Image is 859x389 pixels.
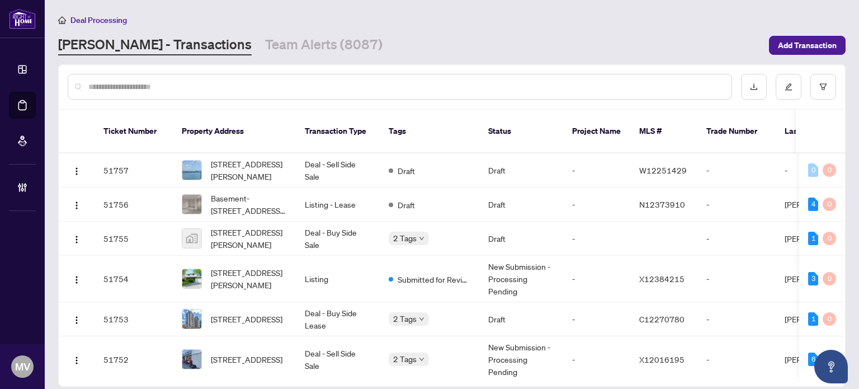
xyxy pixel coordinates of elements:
[479,188,563,222] td: Draft
[72,275,81,284] img: Logo
[823,163,836,177] div: 0
[808,198,818,211] div: 4
[563,336,630,383] td: -
[398,165,415,177] span: Draft
[173,110,296,153] th: Property Address
[823,232,836,245] div: 0
[68,310,86,328] button: Logo
[182,229,201,248] img: thumbnail-img
[211,353,282,365] span: [STREET_ADDRESS]
[630,110,697,153] th: MLS #
[479,256,563,302] td: New Submission - Processing Pending
[697,188,776,222] td: -
[296,336,380,383] td: Deal - Sell Side Sale
[563,302,630,336] td: -
[72,235,81,244] img: Logo
[182,350,201,369] img: thumbnail-img
[563,222,630,256] td: -
[819,83,827,91] span: filter
[814,350,848,383] button: Open asap
[68,161,86,179] button: Logo
[823,312,836,326] div: 0
[68,195,86,213] button: Logo
[393,312,417,325] span: 2 Tags
[697,302,776,336] td: -
[95,256,173,302] td: 51754
[182,195,201,214] img: thumbnail-img
[182,161,201,180] img: thumbnail-img
[697,222,776,256] td: -
[808,353,818,366] div: 6
[211,192,287,217] span: Basement-[STREET_ADDRESS][PERSON_NAME]
[68,270,86,288] button: Logo
[697,110,776,153] th: Trade Number
[769,36,846,55] button: Add Transaction
[211,266,287,291] span: [STREET_ADDRESS][PERSON_NAME]
[808,232,818,245] div: 1
[785,83,792,91] span: edit
[70,15,127,25] span: Deal Processing
[563,256,630,302] td: -
[211,226,287,251] span: [STREET_ADDRESS][PERSON_NAME]
[808,312,818,326] div: 1
[68,350,86,368] button: Logo
[296,188,380,222] td: Listing - Lease
[419,236,424,241] span: down
[479,222,563,256] td: Draft
[296,222,380,256] td: Deal - Buy Side Sale
[398,273,470,285] span: Submitted for Review
[479,302,563,336] td: Draft
[182,310,201,329] img: thumbnail-img
[380,110,479,153] th: Tags
[697,256,776,302] td: -
[697,153,776,188] td: -
[95,336,173,383] td: 51752
[419,357,424,362] span: down
[810,74,836,100] button: filter
[68,229,86,247] button: Logo
[9,8,36,29] img: logo
[211,313,282,325] span: [STREET_ADDRESS]
[563,188,630,222] td: -
[639,165,687,175] span: W12251429
[182,269,201,288] img: thumbnail-img
[265,35,383,55] a: Team Alerts (8087)
[58,35,252,55] a: [PERSON_NAME] - Transactions
[95,110,173,153] th: Ticket Number
[479,153,563,188] td: Draft
[741,74,767,100] button: download
[563,153,630,188] td: -
[808,163,818,177] div: 0
[72,201,81,210] img: Logo
[639,354,685,364] span: X12016195
[479,110,563,153] th: Status
[776,74,801,100] button: edit
[419,316,424,322] span: down
[211,158,287,182] span: [STREET_ADDRESS][PERSON_NAME]
[72,167,81,176] img: Logo
[639,274,685,284] span: X12384215
[778,36,837,54] span: Add Transaction
[823,272,836,285] div: 0
[296,302,380,336] td: Deal - Buy Side Lease
[296,110,380,153] th: Transaction Type
[808,272,818,285] div: 3
[296,256,380,302] td: Listing
[823,198,836,211] div: 0
[393,232,417,245] span: 2 Tags
[296,153,380,188] td: Deal - Sell Side Sale
[95,222,173,256] td: 51755
[639,199,685,209] span: N12373910
[95,302,173,336] td: 51753
[750,83,758,91] span: download
[479,336,563,383] td: New Submission - Processing Pending
[697,336,776,383] td: -
[95,153,173,188] td: 51757
[15,359,30,374] span: MV
[393,353,417,365] span: 2 Tags
[72,316,81,325] img: Logo
[563,110,630,153] th: Project Name
[58,16,66,24] span: home
[72,356,81,365] img: Logo
[95,188,173,222] td: 51756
